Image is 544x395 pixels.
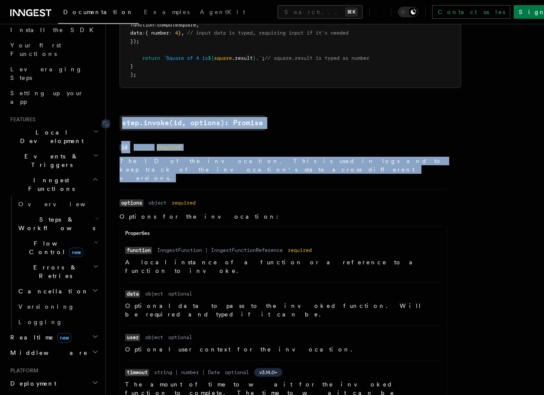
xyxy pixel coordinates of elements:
span: : [169,30,172,36]
span: // input data is typed, requiring input if it's needed [187,30,348,36]
span: new [57,333,71,342]
a: Documentation [58,3,139,24]
dd: required [288,247,312,254]
p: A local instance of a function or a reference to a function to invoke. [125,258,442,275]
span: ; [262,55,265,61]
span: AgentKit [200,9,245,15]
span: computeSquare [157,22,196,28]
span: v3.14.0+ [259,369,277,376]
button: Inngest Functions [7,173,100,196]
button: Flow Controlnew [15,236,100,260]
span: Features [7,116,35,123]
p: Optional data to pass to the invoked function. Will be required and typed if it can be. [125,301,442,319]
button: Realtimenew [7,330,100,345]
span: : [154,22,157,28]
button: Events & Triggers [7,149,100,173]
div: Properties [120,230,447,240]
span: } [178,30,181,36]
a: Versioning [15,299,100,314]
span: Leveraging Steps [10,66,82,81]
span: } [253,55,256,61]
code: timeout [125,369,149,376]
span: Errors & Retries [15,263,93,280]
p: Options for the invocation: [120,212,447,221]
span: Steps & Workflows [15,215,95,232]
code: function [125,247,152,254]
a: Logging [15,314,100,330]
span: , [181,30,184,36]
button: Search...⌘K [278,5,363,19]
span: Install the SDK [10,26,99,33]
a: Overview [15,196,100,212]
dd: optional [225,369,249,376]
span: ${ [208,55,214,61]
span: Deployment [7,379,56,388]
a: Install the SDK [7,22,100,38]
span: Local Development [7,128,93,145]
span: }); [130,38,139,44]
dd: optional [168,334,192,341]
span: .` [256,55,262,61]
span: Cancellation [15,287,89,296]
span: function [130,22,154,28]
button: Cancellation [15,284,100,299]
span: Platform [7,367,38,374]
span: .result [232,55,253,61]
a: Leveraging Steps [7,61,100,85]
span: data [130,30,142,36]
span: square [214,55,232,61]
span: Documentation [63,9,134,15]
dd: object [145,290,163,297]
span: Inngest Functions [7,176,92,193]
dd: required [157,144,181,151]
dd: required [172,199,196,206]
a: Setting up your app [7,85,100,109]
span: Examples [144,9,190,15]
code: id [120,144,129,151]
span: , [196,22,199,28]
code: user [125,334,140,341]
span: Setting up your app [10,90,84,105]
a: step.invoke(id, options): Promise [120,115,266,131]
span: Your first Functions [10,42,61,57]
span: // square.result is typed as number [265,55,369,61]
span: `Square of 4 is [163,55,208,61]
button: Toggle dark mode [398,7,418,17]
dd: InngestFunction | InngestFunctionReference [157,247,283,254]
code: options [120,199,143,207]
a: Examples [139,3,195,23]
span: : [142,30,145,36]
button: Deployment [7,376,100,391]
span: } [130,63,133,69]
span: Realtime [7,333,71,342]
span: new [69,248,83,257]
span: Overview [18,201,106,208]
span: { number [145,30,169,36]
a: AgentKit [195,3,250,23]
button: Middleware [7,345,100,360]
span: Logging [18,319,63,325]
dd: object [149,199,167,206]
dd: string | number | Date [154,369,220,376]
span: Middleware [7,348,88,357]
dd: optional [168,290,192,297]
p: The ID of the invocation. This is used in logs and to keep track of the invocation's state across... [120,157,447,182]
button: Errors & Retries [15,260,100,284]
button: Steps & Workflows [15,212,100,236]
button: Local Development [7,125,100,149]
dd: object [145,334,163,341]
div: Inngest Functions [7,196,100,330]
span: 4 [175,30,178,36]
a: Your first Functions [7,38,100,61]
span: Flow Control [15,239,94,256]
code: data [125,290,140,298]
span: Versioning [18,303,75,310]
span: return [142,55,160,61]
p: Optional user context for the invocation. [125,345,442,354]
span: Events & Triggers [7,152,93,169]
a: Contact sales [432,5,510,19]
span: ); [130,72,136,78]
kbd: ⌘K [345,8,357,16]
dd: string [134,144,152,151]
